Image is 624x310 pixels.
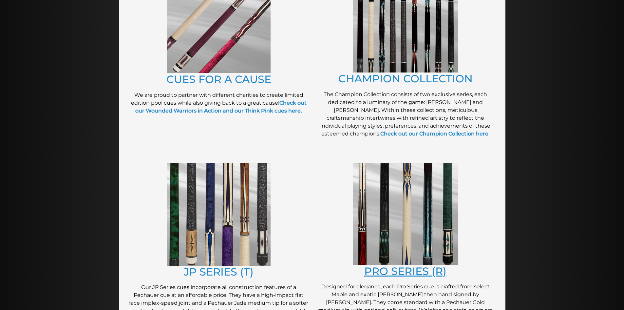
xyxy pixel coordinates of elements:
p: We are proud to partner with different charities to create limited edition pool cues while also g... [129,91,309,115]
a: JP SERIES (T) [184,265,254,278]
a: Check out our Wounded Warriors in Action and our Think Pink cues here. [135,100,307,114]
a: CHAMPION COLLECTION [338,72,473,85]
a: Check out our Champion Collection here [380,131,488,137]
a: PRO SERIES (R) [364,265,446,278]
p: The Champion Collection consists of two exclusive series, each dedicated to a luminary of the gam... [315,91,496,138]
a: CUES FOR A CAUSE [166,73,271,86]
